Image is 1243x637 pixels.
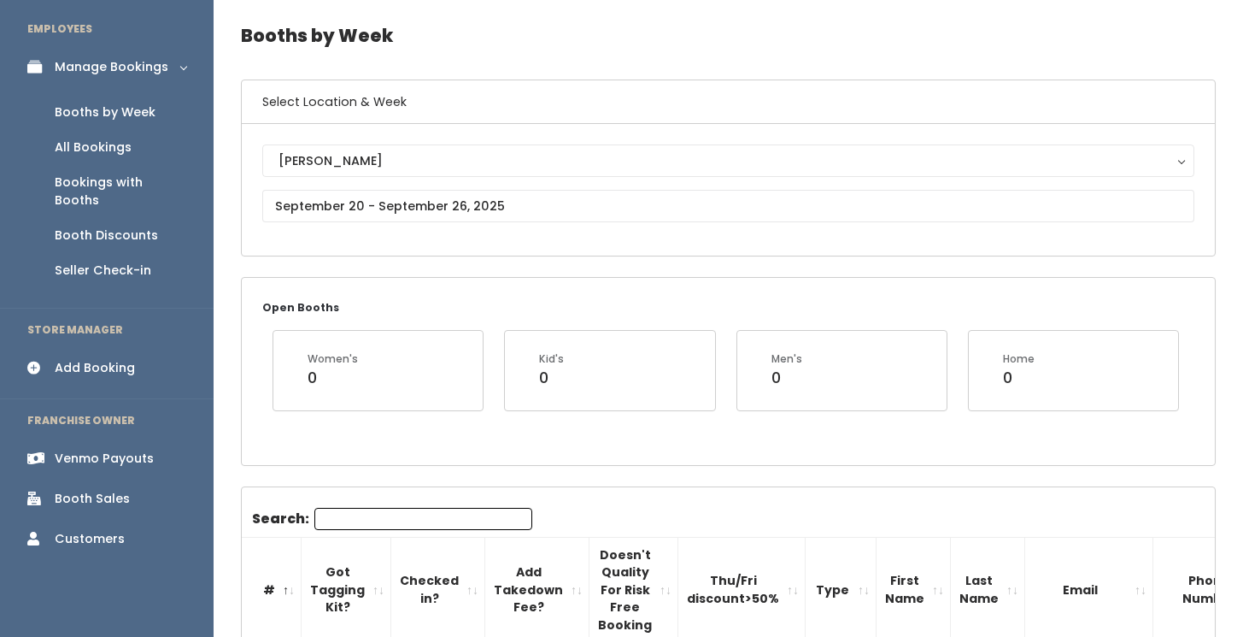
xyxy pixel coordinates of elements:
div: 0 [1003,367,1035,389]
div: Bookings with Booths [55,174,186,209]
input: September 20 - September 26, 2025 [262,190,1194,222]
div: Booth Discounts [55,227,158,245]
div: 0 [539,367,564,389]
div: Customers [55,530,125,548]
div: Home [1003,351,1035,367]
div: Add Booking [55,359,135,377]
div: 0 [771,367,802,389]
div: [PERSON_NAME] [279,151,1178,170]
label: Search: [252,508,532,530]
div: Seller Check-in [55,262,151,280]
h4: Booths by Week [241,12,1216,59]
div: Venmo Payouts [55,450,154,468]
div: Men's [771,351,802,367]
small: Open Booths [262,300,339,315]
div: Women's [308,351,358,367]
div: 0 [308,367,358,389]
h6: Select Location & Week [242,80,1215,124]
input: Search: [314,508,532,530]
div: Booths by Week [55,103,155,121]
div: Kid's [539,351,564,367]
button: [PERSON_NAME] [262,145,1194,177]
div: Manage Bookings [55,58,168,76]
div: All Bookings [55,139,132,156]
div: Booth Sales [55,490,130,508]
